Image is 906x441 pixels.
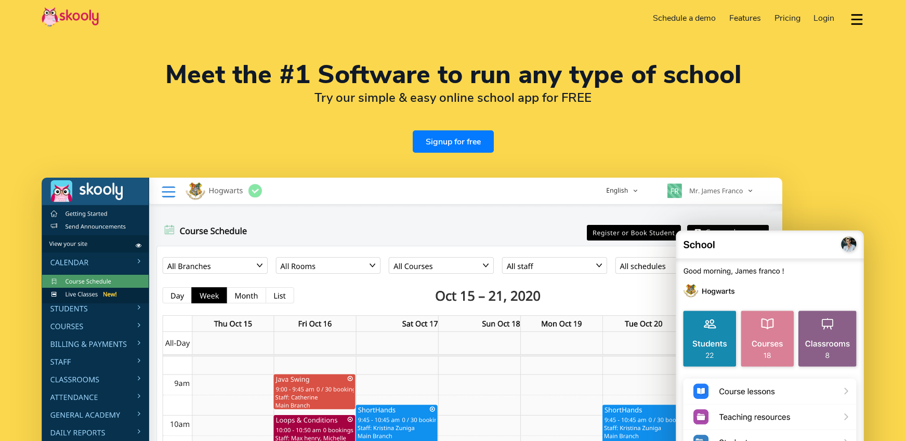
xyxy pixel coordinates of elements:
[849,7,864,31] button: dropdown menu
[723,10,768,26] a: Features
[807,10,841,26] a: Login
[42,62,864,87] h1: Meet the #1 Software to run any type of school
[774,12,800,24] span: Pricing
[768,10,807,26] a: Pricing
[647,10,723,26] a: Schedule a demo
[413,130,494,153] a: Signup for free
[42,90,864,105] h2: Try our simple & easy online school app for FREE
[813,12,834,24] span: Login
[42,7,99,27] img: Skooly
